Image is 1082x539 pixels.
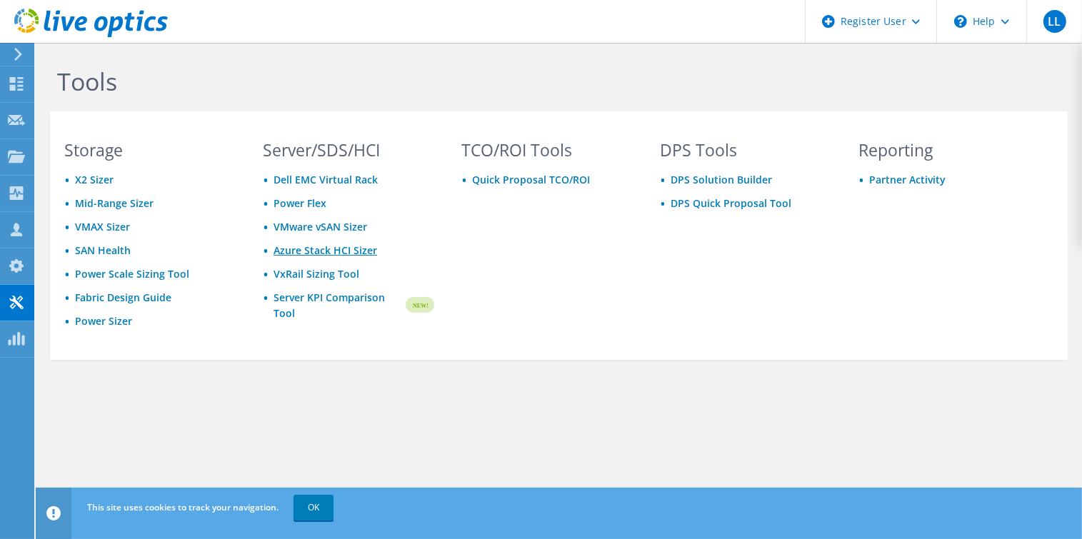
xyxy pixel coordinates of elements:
[75,220,130,233] a: VMAX Sizer
[954,15,967,28] svg: \n
[671,173,772,186] a: DPS Solution Builder
[274,243,377,257] a: Azure Stack HCI Sizer
[75,196,154,210] a: Mid-Range Sizer
[75,291,171,304] a: Fabric Design Guide
[64,142,236,158] h3: Storage
[404,288,434,322] img: new-badge.svg
[274,173,378,186] a: Dell EMC Virtual Rack
[869,173,946,186] a: Partner Activity
[274,220,367,233] a: VMware vSAN Sizer
[263,142,434,158] h3: Server/SDS/HCI
[671,196,791,210] a: DPS Quick Proposal Tool
[294,495,334,520] a: OK
[87,501,279,513] span: This site uses cookies to track your navigation.
[75,314,132,328] a: Power Sizer
[472,173,590,186] a: Quick Proposal TCO/ROI
[858,142,1030,158] h3: Reporting
[75,267,189,281] a: Power Scale Sizing Tool
[75,173,114,186] a: X2 Sizer
[75,243,131,257] a: SAN Health
[660,142,831,158] h3: DPS Tools
[274,290,404,321] a: Server KPI Comparison Tool
[1043,10,1066,33] span: LL
[274,267,359,281] a: VxRail Sizing Tool
[461,142,633,158] h3: TCO/ROI Tools
[57,66,1021,96] h1: Tools
[274,196,326,210] a: Power Flex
